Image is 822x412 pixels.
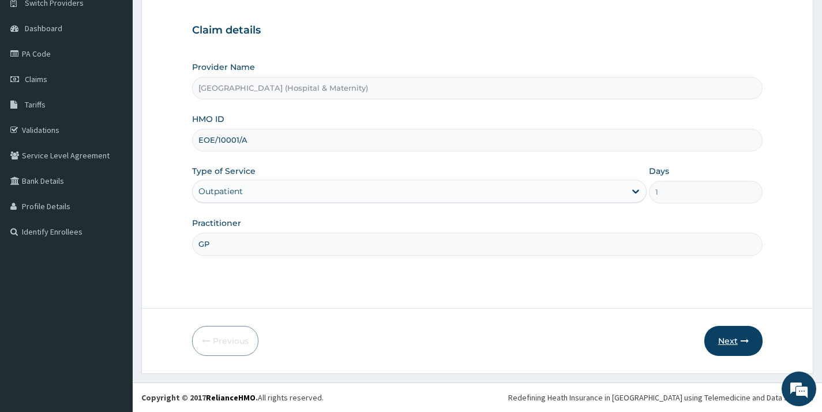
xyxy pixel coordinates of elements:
[21,58,47,87] img: d_794563401_company_1708531726252_794563401
[133,383,822,412] footer: All rights reserved.
[508,392,813,403] div: Redefining Heath Insurance in [GEOGRAPHIC_DATA] using Telemedicine and Data Science!
[25,74,47,84] span: Claims
[192,165,256,177] label: Type of Service
[704,326,763,356] button: Next
[649,165,669,177] label: Days
[6,283,220,323] textarea: Type your message and hit 'Enter'
[192,233,763,255] input: Enter Name
[198,185,243,197] div: Outpatient
[192,129,763,151] input: Enter HMO ID
[189,6,217,34] div: Minimize live chat window
[192,217,241,229] label: Practitioner
[141,392,258,403] strong: Copyright © 2017 .
[192,61,255,73] label: Provider Name
[60,65,194,80] div: Chat with us now
[192,113,224,125] label: HMO ID
[25,99,46,110] span: Tariffs
[192,24,763,37] h3: Claim details
[67,129,159,246] span: We're online!
[206,392,256,403] a: RelianceHMO
[25,23,62,34] span: Dashboard
[192,326,258,356] button: Previous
